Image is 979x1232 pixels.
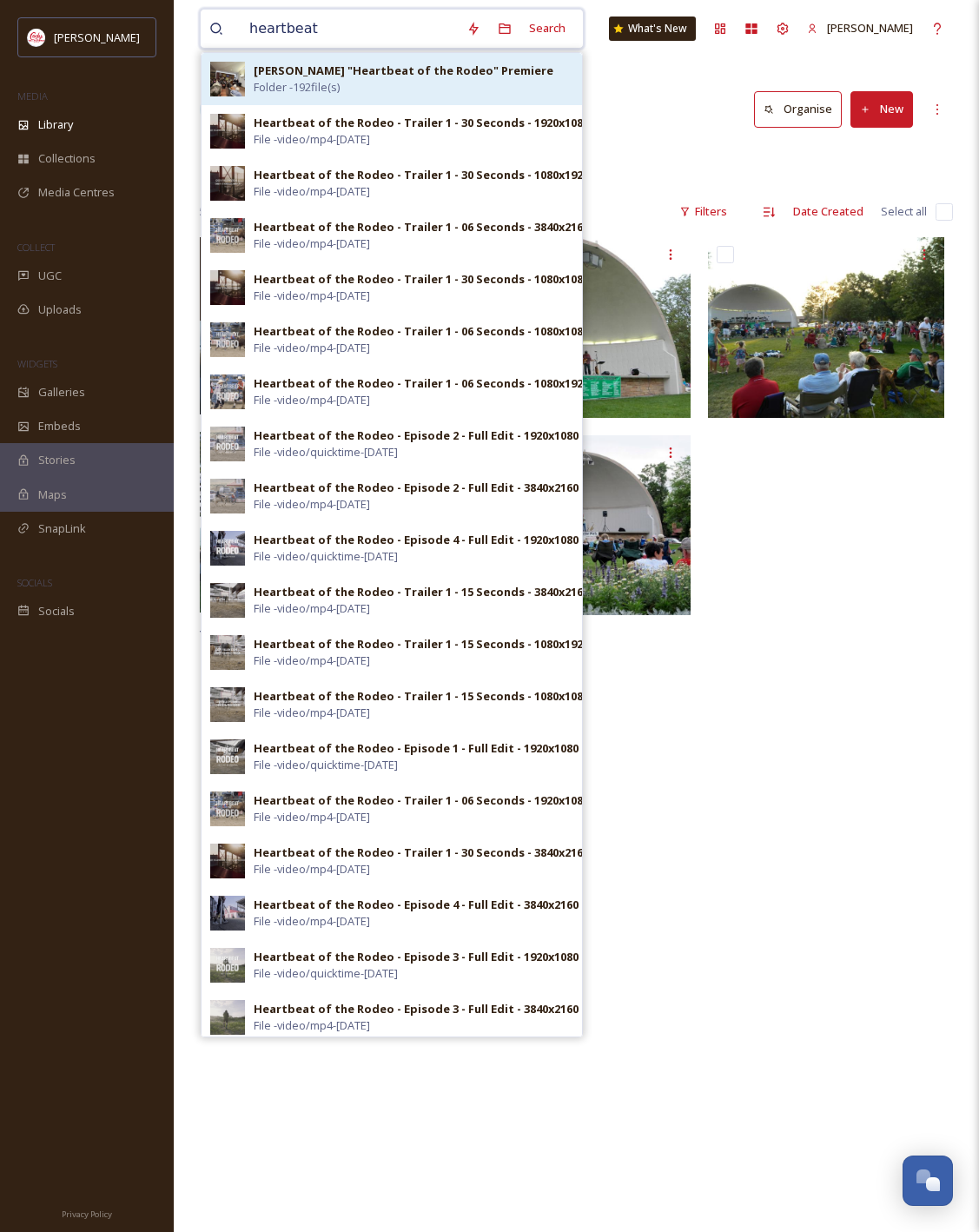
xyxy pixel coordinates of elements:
[254,131,370,148] span: File - video/mp4 - [DATE]
[254,532,855,548] div: Heartbeat of the Rodeo - Episode 4 - Full Edit - 1920x1080 - (Cowboy Channel) (LICENSED Music) V4...
[17,89,48,103] span: MEDIA
[827,20,913,36] span: [PERSON_NAME]
[254,740,855,757] div: Heartbeat of the Rodeo - Episode 1 - Full Edit - 1920x1080 - (Cowboy Channel) (LICENSED Music) V4...
[38,418,81,434] span: Embeds
[210,948,245,983] img: 9G09ukj0ESYAAAAAAAFSBwHeartbeat%2520of%2520the%2520Rodeo%2520-%2520Episode%25203%2520-%2520Full%2...
[754,91,842,127] button: Organise
[254,167,738,183] div: Heartbeat of the Rodeo - Trailer 1 - 30 Seconds - 1080x1920 - V4 (LICENSED Music).mp4
[254,392,370,408] span: File - video/mp4 - [DATE]
[210,62,245,96] img: 9G09ukj0ESYAAAAAAAFJ4QVideo%2520Apr%252025%25202024%252C%25207%252017%252059%2520PM.jpg
[241,10,458,48] input: Search your library
[210,114,245,149] img: 9G09ukj0ESYAAAAAAAEgUwHeartbeat%2520of%2520the%2520Rodeo%2520-%2520Trailer%25201%2520-%252030%252...
[254,79,340,96] span: Folder - 192 file(s)
[254,480,768,496] div: Heartbeat of the Rodeo - Episode 2 - Full Edit - 3840x2160 - (No Music, No Graphics) V2.mp4
[254,652,370,669] span: File - video/mp4 - [DATE]
[254,548,398,565] span: File - video/quicktime - [DATE]
[210,687,245,722] img: 9G09ukj0ESYAAAAAAAEgWgHeartbeat%2520of%2520the%2520Rodeo%2520-%2520Trailer%25201%2520-%252015%252...
[210,635,245,670] img: 9G09ukj0ESYAAAAAAAEgWAHeartbeat%2520of%2520the%2520Rodeo%2520-%2520Trailer%25201%2520-%252015%252...
[254,965,398,982] span: File - video/quicktime - [DATE]
[62,1202,112,1223] a: Privacy Policy
[38,268,62,284] span: UGC
[200,626,324,642] span: You've reached the end
[200,432,440,613] img: Concerts.JPG
[210,479,245,513] img: 9G09ukj0ESYAAAAAAAFSMwHeartbeat%2520of%2520the%2520Rodeo%2520-%2520Episode%25202%2520-%2520Full%2...
[254,705,370,721] span: File - video/mp4 - [DATE]
[520,11,574,45] div: Search
[38,452,76,468] span: Stories
[254,688,738,705] div: Heartbeat of the Rodeo - Trailer 1 - 15 Seconds - 1080x1080 - V4 (LICENSED Music).mp4
[210,896,245,931] img: 9G09ukj0ESYAAAAAAAFSKgHeartbeat%2520of%2520the%2520Rodeo%2520-%2520Episode%25204%2520-%2520Full%2...
[254,897,768,913] div: Heartbeat of the Rodeo - Episode 4 - Full Edit - 3840x2160 - (No Music, No Graphics) V2.mp4
[609,17,696,41] a: What's New
[17,357,57,370] span: WIDGETS
[671,195,736,229] div: Filters
[210,1000,245,1035] img: 9G09ukj0ESYAAAAAAAFSNAHeartbeat%2520of%2520the%2520Rodeo%2520-%2520Episode%25203%2520-%2520Full%2...
[254,444,398,460] span: File - video/quicktime - [DATE]
[210,739,245,774] img: 9G09ukj0ESYAAAAAAAFSCQHeartbeat%2520of%2520the%2520Rodeo%2520-%2520Episode%25201%2520-%2520Full%2...
[62,1209,112,1220] span: Privacy Policy
[254,809,370,825] span: File - video/mp4 - [DATE]
[210,844,245,878] img: 9G09ukj0ESYAAAAAAAEgUgHeartbeat%2520of%2520the%2520Rodeo%2520-%2520Trailer%25201%2520-%252030%252...
[254,913,370,930] span: File - video/mp4 - [DATE]
[254,115,738,131] div: Heartbeat of the Rodeo - Trailer 1 - 30 Seconds - 1920x1080 - V4 (LICENSED Music).mp4
[784,195,872,229] div: Date Created
[210,270,245,305] img: 9G09ukj0ESYAAAAAAAEgVQHeartbeat%2520of%2520the%2520Rodeo%2520-%2520Trailer%25201%2520-%252030%252...
[38,116,73,133] span: Library
[38,184,115,201] span: Media Centres
[200,237,436,414] img: The Special Consensus.JPG
[254,1001,768,1017] div: Heartbeat of the Rodeo - Episode 3 - Full Edit - 3840x2160 - (No Music, No Graphics) V3.mp4
[17,241,55,254] span: COLLECT
[254,323,738,340] div: Heartbeat of the Rodeo - Trailer 1 - 06 Seconds - 1080x1080 - V4 (LICENSED Music).mp4
[210,218,245,253] img: 9G09ukj0ESYAAAAAAAEgWQHeartbeat%2520of%2520the%2520Rodeo%2520-%2520Trailer%25201%2520-%252006%252...
[254,496,370,513] span: File - video/mp4 - [DATE]
[38,301,82,318] span: Uploads
[210,374,245,409] img: 9G09ukj0ESYAAAAAAAEgUAHeartbeat%2520of%2520the%2520Rodeo%2520-%2520Trailer%25201%2520-%252006%252...
[38,150,96,167] span: Collections
[254,375,738,392] div: Heartbeat of the Rodeo - Trailer 1 - 06 Seconds - 1080x1920 - V4 (LICENSED Music).mp4
[254,271,738,288] div: Heartbeat of the Rodeo - Trailer 1 - 30 Seconds - 1080x1080 - V4 (LICENSED Music).mp4
[210,583,245,618] img: 9G09ukj0ESYAAAAAAAEgVgHeartbeat%2520of%2520the%2520Rodeo%2520-%2520Trailer%25201%2520-%252015%252...
[254,340,370,356] span: File - video/mp4 - [DATE]
[210,792,245,826] img: 9G09ukj0ESYAAAAAAAEgUQHeartbeat%2520of%2520the%2520Rodeo%2520-%2520Trailer%25201%2520-%252006%252...
[881,203,927,220] span: Select all
[54,30,140,45] span: [PERSON_NAME]
[38,603,75,619] span: Socials
[38,520,86,537] span: SnapLink
[254,949,855,965] div: Heartbeat of the Rodeo - Episode 3 - Full Edit - 1920x1080 - (Cowboy Channel) (LICENSED Music) V4...
[254,288,370,304] span: File - video/mp4 - [DATE]
[254,1017,370,1034] span: File - video/mp4 - [DATE]
[254,757,398,773] span: File - video/quicktime - [DATE]
[28,29,45,46] img: images%20(1).png
[254,584,738,600] div: Heartbeat of the Rodeo - Trailer 1 - 15 Seconds - 3840x2160 - V4 (LICENSED Music).mp4
[903,1156,953,1206] button: Open Chat
[254,845,738,861] div: Heartbeat of the Rodeo - Trailer 1 - 30 Seconds - 3840x2160 - V4 (LICENSED Music).mp4
[254,63,553,78] strong: [PERSON_NAME] "Heartbeat of the Rodeo" Premiere
[254,219,738,235] div: Heartbeat of the Rodeo - Trailer 1 - 06 Seconds - 3840x2160 - V4 (LICENSED Music).mp4
[17,576,52,589] span: SOCIALS
[38,384,85,401] span: Galleries
[850,91,913,127] button: New
[708,237,949,418] img: Ice Cream Social.JPG
[200,203,228,220] span: 5 file s
[210,427,245,461] img: 9G09ukj0ESYAAAAAAAFSCAHeartbeat%2520of%2520the%2520Rodeo%2520-%2520Episode%25202%2520-%2520Full%2...
[798,11,922,45] a: [PERSON_NAME]
[210,531,245,566] img: 9G09ukj0ESYAAAAAAAFSBgHeartbeat%2520of%2520the%2520Rodeo%2520-%2520Episode%25204%2520-%2520Full%2...
[254,861,370,878] span: File - video/mp4 - [DATE]
[38,487,67,503] span: Maps
[254,792,738,809] div: Heartbeat of the Rodeo - Trailer 1 - 06 Seconds - 1920x1080 - V4 (LICENSED Music).mp4
[254,600,370,617] span: File - video/mp4 - [DATE]
[210,322,245,357] img: 9G09ukj0ESYAAAAAAAEgTwHeartbeat%2520of%2520the%2520Rodeo%2520-%2520Trailer%25201%2520-%252006%252...
[254,636,738,652] div: Heartbeat of the Rodeo - Trailer 1 - 15 Seconds - 1080x1920 - V4 (LICENSED Music).mp4
[210,166,245,201] img: 9G09ukj0ESYAAAAAAAEgVAHeartbeat%2520of%2520the%2520Rodeo%2520-%2520Trailer%25201%2520-%252030%252...
[254,235,370,252] span: File - video/mp4 - [DATE]
[254,183,370,200] span: File - video/mp4 - [DATE]
[254,427,855,444] div: Heartbeat of the Rodeo - Episode 2 - Full Edit - 1920x1080 - (Cowboy Channel) (LICENSED Music) V4...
